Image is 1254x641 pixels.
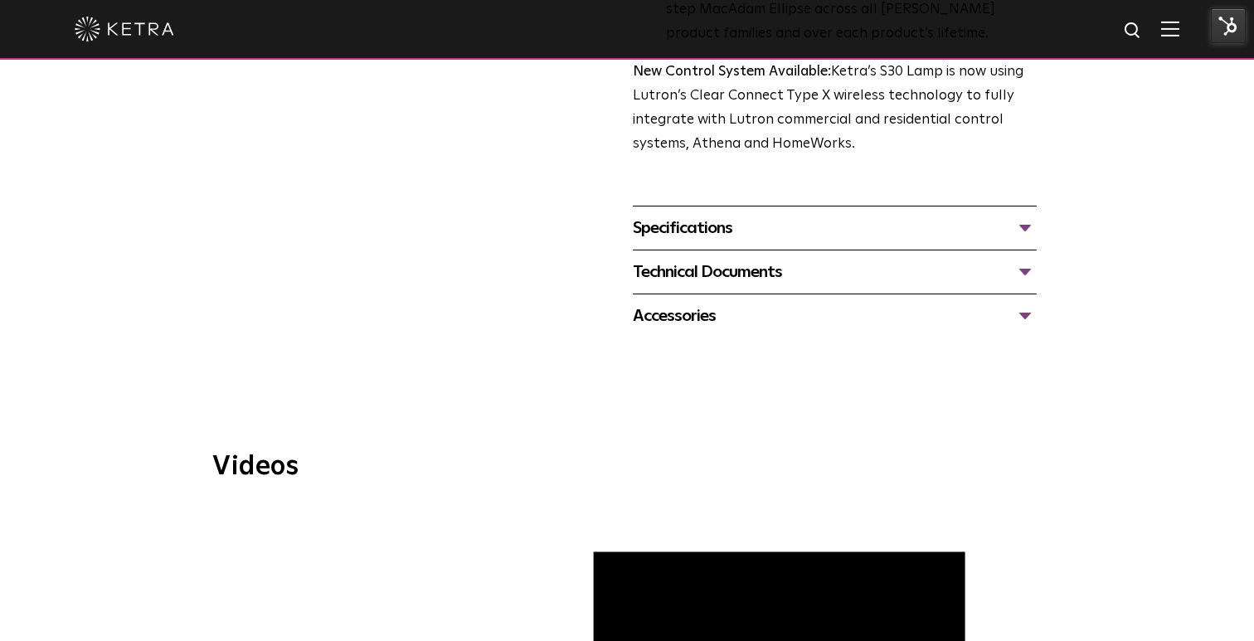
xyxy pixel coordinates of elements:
h3: Videos [212,454,1042,480]
div: Technical Documents [633,259,1037,285]
strong: New Control System Available: [633,65,831,79]
div: Specifications [633,215,1037,241]
img: ketra-logo-2019-white [75,17,174,41]
img: Hamburger%20Nav.svg [1161,21,1179,36]
p: Ketra’s S30 Lamp is now using Lutron’s Clear Connect Type X wireless technology to fully integrat... [633,61,1037,157]
div: Accessories [633,303,1037,329]
img: search icon [1123,21,1144,41]
img: HubSpot Tools Menu Toggle [1211,8,1246,43]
